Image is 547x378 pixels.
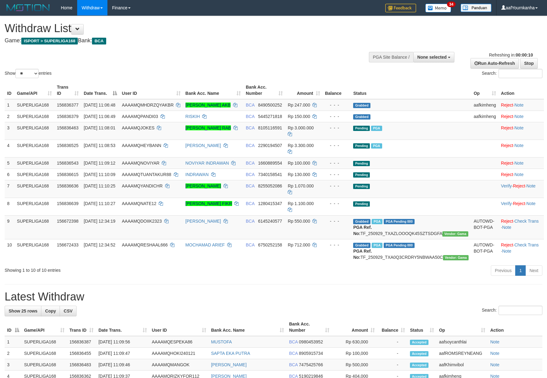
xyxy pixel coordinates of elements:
a: Previous [491,265,516,276]
td: · [499,157,544,169]
a: SAPTA EKA PUTRA [211,351,250,356]
span: [DATE] 11:10:09 [84,172,115,177]
td: 4 [5,140,15,157]
span: AAAAMQYANDICHR [122,183,163,188]
span: 156836463 [57,125,78,130]
div: - - - [325,142,349,149]
td: SUPERLIGA168 [15,157,54,169]
td: · · [499,215,544,239]
span: Copy 8905915734 to clipboard [299,351,323,356]
b: PGA Ref. No: [353,249,372,260]
th: ID: activate to sort column descending [5,318,22,336]
td: TF_250929_TXAZLOOOQK45SZTSDGFA [351,215,471,239]
div: - - - [325,200,349,207]
td: · [499,122,544,140]
span: 156836377 [57,103,78,107]
span: Pending [353,201,370,207]
div: - - - [325,183,349,189]
td: · [499,99,544,111]
td: - [377,336,407,348]
a: Reject [501,242,513,247]
a: Reject [513,201,525,206]
img: panduan.png [461,4,491,12]
td: · · [499,239,544,263]
td: Rp 500,000 [332,359,377,371]
span: Show 25 rows [9,309,37,313]
a: Reject [501,125,513,130]
span: 156836379 [57,114,78,119]
td: · [499,169,544,180]
td: TF_250929_TXA0Q3CRDRY5NBWAA50C [351,239,471,263]
th: ID [5,82,15,99]
a: Reject [501,219,513,224]
span: Rp 1.100.000 [288,201,314,206]
span: Accepted [410,351,428,356]
a: INDRAWAN [186,172,209,177]
span: Rp 550.000 [288,219,310,224]
td: 9 [5,215,15,239]
input: Search: [499,69,542,78]
td: 6 [5,169,15,180]
a: Reject [501,172,513,177]
span: BCA [246,201,254,206]
span: BCA [246,183,254,188]
label: Search: [482,306,542,315]
span: Pending [353,126,370,131]
span: BCA [289,362,298,367]
a: Reject [513,183,525,188]
span: [DATE] 11:06:48 [84,103,115,107]
td: 1 [5,336,22,348]
div: - - - [325,125,349,131]
a: Note [514,172,524,177]
a: RISKIH [186,114,200,119]
span: Marked by aafsoycanthlai [371,143,382,149]
span: [DATE] 11:09:12 [84,161,115,166]
span: Rp 3.300.000 [288,143,314,148]
span: BCA [92,38,106,44]
td: - [377,359,407,371]
a: Reject [501,161,513,166]
a: Verify [501,201,512,206]
td: aafkimheng [471,99,498,111]
td: SUPERLIGA168 [15,111,54,122]
a: Note [490,351,499,356]
td: 3 [5,359,22,371]
span: Marked by aafsoycanthlai [372,219,382,224]
td: Rp 630,000 [332,336,377,348]
img: Feedback.jpg [385,4,416,12]
th: Game/API: activate to sort column ascending [22,318,67,336]
span: BCA [246,161,254,166]
td: [DATE] 11:09:56 [96,336,149,348]
td: [DATE] 11:09:47 [96,348,149,359]
a: Note [490,362,499,367]
span: 156836543 [57,161,78,166]
span: AAAAMQDOIIK2323 [122,219,162,224]
a: Run Auto-Refresh [470,58,519,69]
td: AAAAMQESPEKA86 [149,336,209,348]
span: Copy 8490500252 to clipboard [258,103,282,107]
a: Note [526,201,536,206]
span: Copy [45,309,56,313]
a: Reject [501,103,513,107]
td: SUPERLIGA168 [15,140,54,157]
div: - - - [325,160,349,166]
a: Note [502,249,512,254]
th: Amount: activate to sort column ascending [285,82,322,99]
span: 156672433 [57,242,78,247]
th: Op: activate to sort column ascending [436,318,488,336]
span: Accepted [410,340,428,345]
td: [DATE] 11:09:46 [96,359,149,371]
div: - - - [325,113,349,120]
a: Note [514,143,524,148]
a: 1 [515,265,526,276]
td: 156836387 [67,336,96,348]
span: Marked by aafsoycanthlai [372,243,382,248]
span: Accepted [410,363,428,368]
a: [PERSON_NAME] [186,143,221,148]
span: Copy 8255052086 to clipboard [258,183,282,188]
span: PGA Pending [384,243,415,248]
span: Copy 1660889554 to clipboard [258,161,282,166]
td: AAAAMQHOKI240121 [149,348,209,359]
span: AAAAMQRESHAAL666 [122,242,168,247]
span: Copy 2290194507 to clipboard [258,143,282,148]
